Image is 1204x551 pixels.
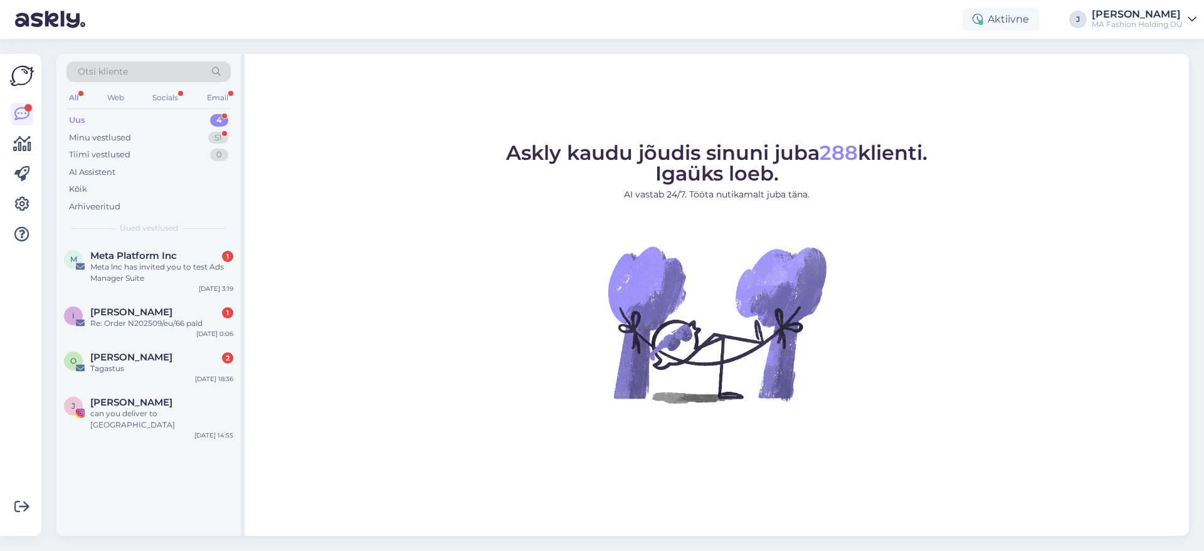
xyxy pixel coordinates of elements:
[222,352,233,364] div: 2
[69,149,130,161] div: Tiimi vestlused
[90,318,233,329] div: Re: Order N202509/eu/66 paid
[194,431,233,440] div: [DATE] 14:55
[72,311,75,320] span: I
[69,183,87,196] div: Kõik
[90,397,172,408] span: Jasemi Lingeire
[90,261,233,284] div: Meta lnc has invited you to test Ads Manager Suite
[210,114,228,127] div: 4
[210,149,228,161] div: 0
[963,8,1039,31] div: Aktiivne
[199,284,233,293] div: [DATE] 3:19
[69,166,115,179] div: AI Assistent
[69,132,131,144] div: Minu vestlused
[604,211,830,437] img: No Chat active
[506,188,927,201] p: AI vastab 24/7. Tööta nutikamalt juba täna.
[69,201,120,213] div: Arhiveeritud
[66,90,81,106] div: All
[1092,19,1183,29] div: MA Fashion Holding OÜ
[150,90,181,106] div: Socials
[90,352,172,363] span: Olivia Saks
[196,329,233,338] div: [DATE] 0:06
[506,140,927,186] span: Askly kaudu jõudis sinuni juba klienti. Igaüks loeb.
[208,132,228,144] div: 51
[195,374,233,384] div: [DATE] 18:36
[1092,9,1196,29] a: [PERSON_NAME]MA Fashion Holding OÜ
[71,401,75,411] span: J
[222,307,233,318] div: 1
[222,251,233,262] div: 1
[105,90,127,106] div: Web
[90,307,172,318] span: Irina Atanasova
[70,255,77,264] span: M
[1092,9,1183,19] div: [PERSON_NAME]
[90,250,177,261] span: Meta Platform Inc
[820,140,858,165] span: 288
[90,363,233,374] div: Tagastus
[1069,11,1087,28] div: J
[204,90,231,106] div: Email
[78,65,128,78] span: Otsi kliente
[10,64,34,88] img: Askly Logo
[90,408,233,431] div: can you deliver to [GEOGRAPHIC_DATA]
[69,114,85,127] div: Uus
[70,356,77,365] span: O
[120,223,178,234] span: Uued vestlused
